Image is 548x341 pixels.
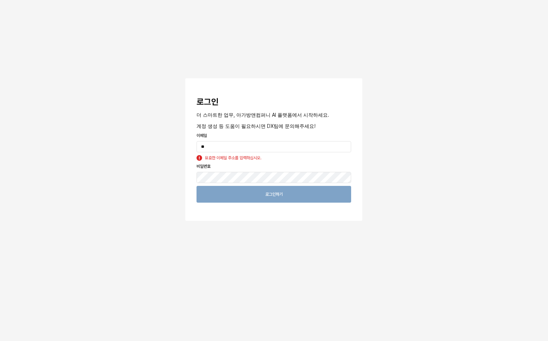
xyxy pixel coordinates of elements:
p: 이메일 [197,132,351,139]
button: 로그인하기 [197,186,351,203]
p: 더 스마트한 업무, 아가방앤컴퍼니 AI 플랫폼에서 시작하세요. [197,111,351,118]
p: 계정 생성 등 도움이 필요하시면 DX팀에 문의해주세요! [197,122,351,130]
p: 비밀번호 [197,163,351,169]
div: 유효한 이메일 주소를 입력하십시오. [205,155,261,161]
h3: 로그인 [197,97,351,107]
p: 로그인하기 [265,191,283,197]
